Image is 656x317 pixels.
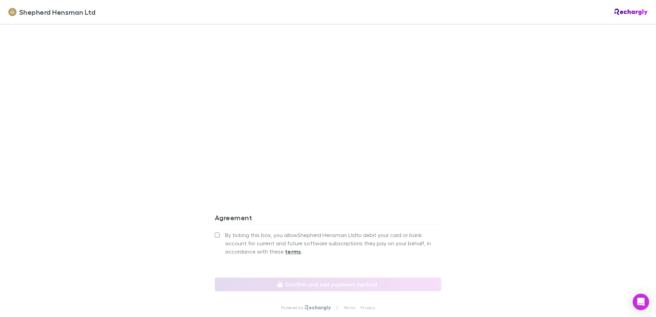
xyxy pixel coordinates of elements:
p: | [337,305,338,310]
div: Open Intercom Messenger [633,294,649,310]
a: Privacy [361,305,375,310]
strong: terms [285,248,301,255]
a: Terms [343,305,355,310]
h3: Agreement [215,213,441,224]
iframe: Secure address input frame [213,24,443,182]
img: Rechargly Logo [305,305,331,310]
span: By ticking this box, you allow Shepherd Hensman Ltd to debit your card or bank account for curren... [225,231,441,256]
button: Confirm and add payment method [215,278,441,291]
img: Shepherd Hensman Ltd's Logo [8,8,16,16]
img: Rechargly Logo [614,9,648,15]
span: Shepherd Hensman Ltd [19,7,95,17]
p: Powered by [281,305,305,310]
